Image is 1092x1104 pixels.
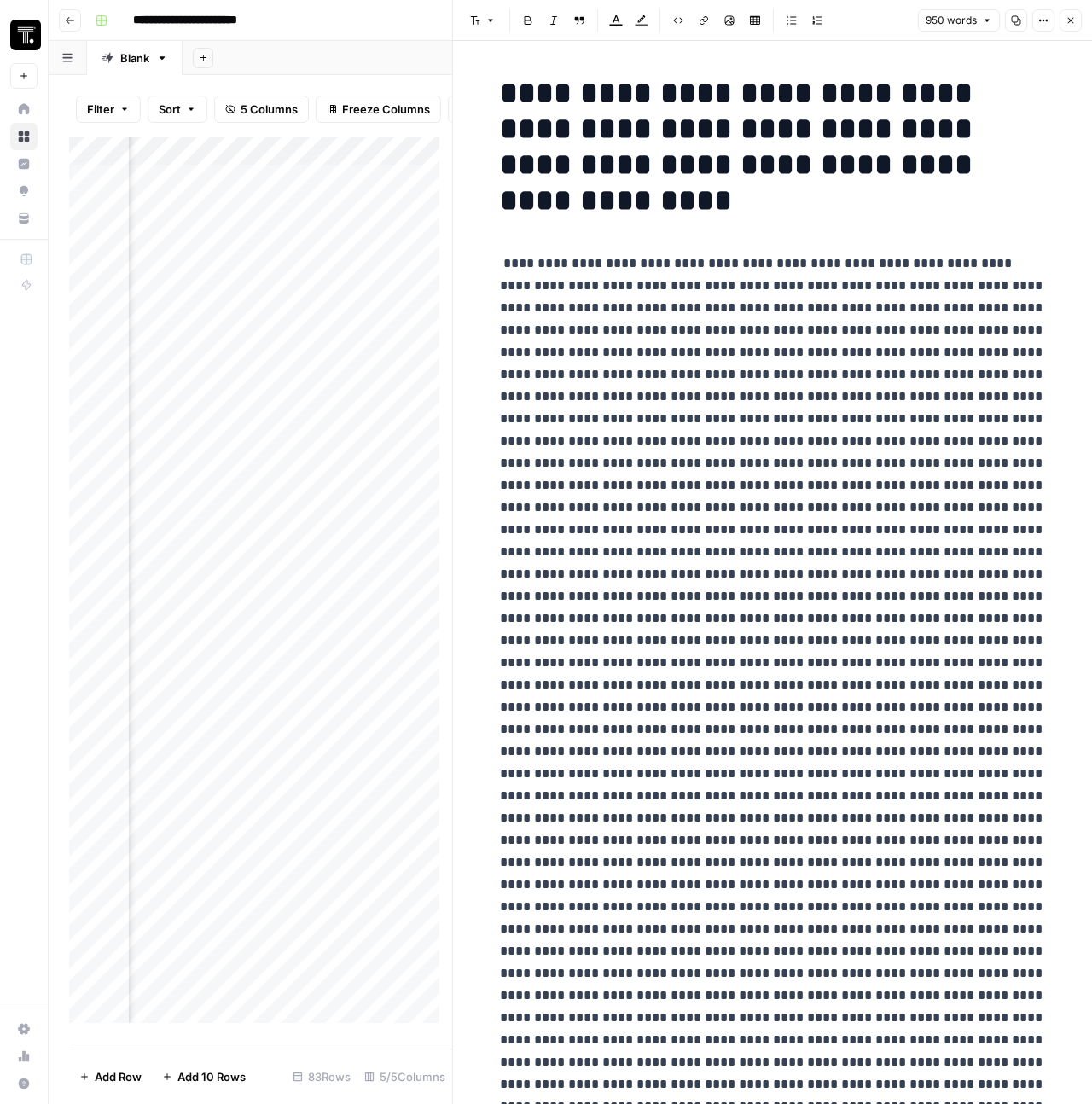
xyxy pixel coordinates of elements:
span: Filter [87,101,114,118]
a: Insights [10,150,38,177]
div: Blank [120,49,149,67]
img: Thoughtspot Logo [10,20,41,50]
button: 950 words [918,9,1000,32]
button: 5 Columns [214,96,309,123]
span: Add 10 Rows [177,1068,246,1085]
button: Filter [76,96,141,123]
a: Settings [10,1015,38,1043]
a: Home [10,96,38,123]
a: Opportunities [10,177,38,205]
button: Add Row [69,1063,152,1090]
a: Browse [10,123,38,150]
span: Sort [159,101,181,118]
span: Freeze Columns [342,101,430,118]
button: Add 10 Rows [152,1063,256,1090]
span: Add Row [95,1068,142,1085]
div: 5/5 Columns [357,1063,452,1090]
a: Usage [10,1043,38,1070]
span: 5 Columns [241,101,298,118]
div: 83 Rows [286,1063,357,1090]
button: Sort [148,96,207,123]
button: Workspace: Thoughtspot [10,14,38,56]
a: Your Data [10,205,38,232]
button: Help + Support [10,1070,38,1097]
span: 950 words [926,13,977,28]
a: Blank [87,41,183,75]
button: Freeze Columns [316,96,441,123]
